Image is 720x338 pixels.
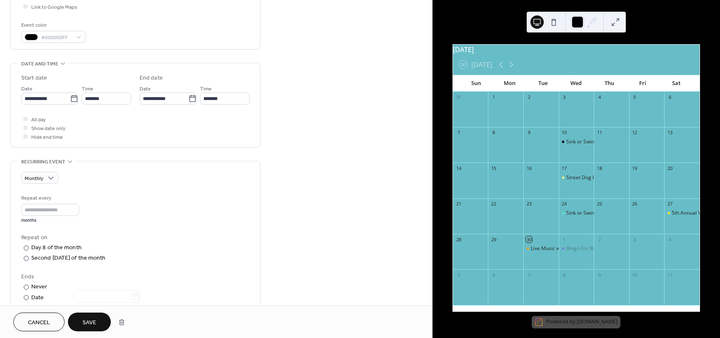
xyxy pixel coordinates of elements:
[455,165,462,171] div: 14
[21,21,84,30] div: Event color
[667,201,673,207] div: 27
[596,236,602,243] div: 2
[21,74,47,83] div: Start date
[140,74,163,83] div: End date
[566,245,613,252] div: Bingo For Bunnies.,.,
[526,75,560,92] div: Tue
[559,138,594,145] div: Sink or Swim Trivia
[632,272,638,278] div: 10
[490,130,497,136] div: 8
[577,318,617,325] a: [DOMAIN_NAME]
[667,94,673,100] div: 6
[526,94,532,100] div: 2
[626,75,660,92] div: Fri
[596,272,602,278] div: 9
[490,94,497,100] div: 1
[21,273,248,281] div: Ends
[200,85,212,93] span: Time
[31,133,63,142] span: Hide end time
[28,318,50,327] span: Cancel
[493,75,526,92] div: Mon
[596,130,602,136] div: 11
[667,236,673,243] div: 4
[21,233,248,242] div: Repeat on
[21,218,79,223] div: months
[632,94,638,100] div: 5
[490,272,497,278] div: 6
[455,201,462,207] div: 21
[632,130,638,136] div: 12
[21,60,58,68] span: Date and time
[31,115,46,124] span: All day
[41,33,72,42] span: #000000FF
[31,283,47,291] div: Never
[82,85,93,93] span: Time
[21,158,65,166] span: Recurring event
[523,245,559,252] div: Live Music w/ Joe Martin
[25,174,43,183] span: Monthly
[526,236,532,243] div: 30
[566,174,619,181] div: Street Dog Hero Bingo
[667,165,673,171] div: 20
[560,75,593,92] div: Wed
[31,124,65,133] span: Show date only
[566,138,610,145] div: Sink or Swim Trivia
[526,272,532,278] div: 7
[667,130,673,136] div: 13
[561,165,567,171] div: 17
[664,210,700,217] div: 5th Annual Yachtoberfest
[632,165,638,171] div: 19
[559,174,594,181] div: Street Dog Hero Bingo
[566,210,610,217] div: Sink or Swim Trivia
[561,201,567,207] div: 24
[561,236,567,243] div: 1
[561,94,567,100] div: 3
[82,318,96,327] span: Save
[455,272,462,278] div: 5
[490,201,497,207] div: 22
[526,201,532,207] div: 23
[31,3,77,12] span: Link to Google Maps
[31,243,82,252] div: Day 8 of the month
[561,272,567,278] div: 8
[632,201,638,207] div: 26
[596,201,602,207] div: 25
[546,318,617,325] div: Powered by
[559,245,594,252] div: Bingo For Bunnies.,.,
[531,245,602,252] div: Live Music w/ [PERSON_NAME]
[526,130,532,136] div: 9
[21,194,77,203] div: Repeat every
[593,75,626,92] div: Thu
[13,313,65,331] button: Cancel
[460,75,493,92] div: Sun
[31,254,106,263] div: Second [DATE] of the month
[632,236,638,243] div: 3
[455,236,462,243] div: 28
[31,293,140,303] div: Date
[21,85,32,93] span: Date
[453,45,700,55] div: [DATE]
[596,94,602,100] div: 4
[455,130,462,136] div: 7
[490,236,497,243] div: 29
[561,130,567,136] div: 10
[140,85,151,93] span: Date
[596,165,602,171] div: 18
[660,75,693,92] div: Sat
[490,165,497,171] div: 15
[68,313,111,331] button: Save
[455,94,462,100] div: 31
[526,165,532,171] div: 16
[667,272,673,278] div: 11
[559,210,594,217] div: Sink or Swim Trivia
